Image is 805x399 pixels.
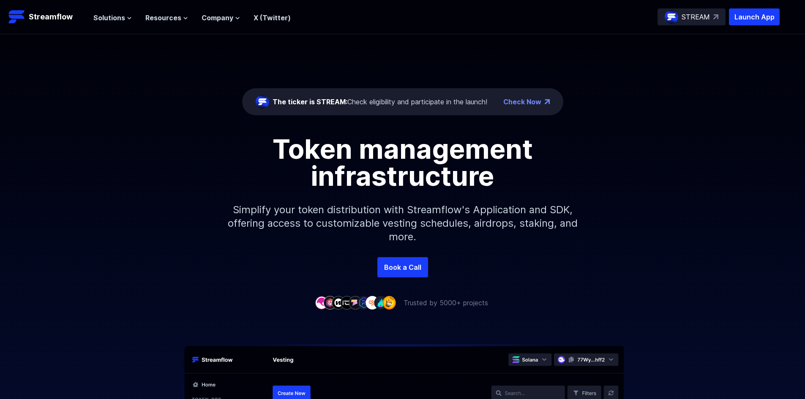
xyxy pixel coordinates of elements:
p: STREAM [682,12,710,22]
h1: Token management infrastructure [213,136,593,190]
img: streamflow-logo-circle.png [256,95,269,109]
button: Solutions [93,13,132,23]
img: company-5 [349,296,362,309]
img: Streamflow Logo [8,8,25,25]
img: company-3 [332,296,345,309]
a: Book a Call [377,257,428,277]
button: Launch App [729,8,780,25]
a: X (Twitter) [254,14,291,22]
img: top-right-arrow.png [545,99,550,104]
img: company-2 [323,296,337,309]
img: company-9 [382,296,396,309]
p: Streamflow [29,11,73,23]
img: company-7 [366,296,379,309]
img: company-4 [340,296,354,309]
a: Streamflow [8,8,85,25]
img: company-8 [374,296,387,309]
span: Solutions [93,13,125,23]
a: STREAM [658,8,726,25]
img: top-right-arrow.svg [713,14,718,19]
button: Resources [145,13,188,23]
a: Check Now [503,97,541,107]
img: company-1 [315,296,328,309]
img: streamflow-logo-circle.png [665,10,678,24]
div: Check eligibility and participate in the launch! [273,97,487,107]
button: Company [202,13,240,23]
p: Simplify your token distribution with Streamflow's Application and SDK, offering access to custom... [221,190,584,257]
span: Company [202,13,233,23]
span: The ticker is STREAM: [273,98,347,106]
img: company-6 [357,296,371,309]
span: Resources [145,13,181,23]
p: Trusted by 5000+ projects [404,298,488,308]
